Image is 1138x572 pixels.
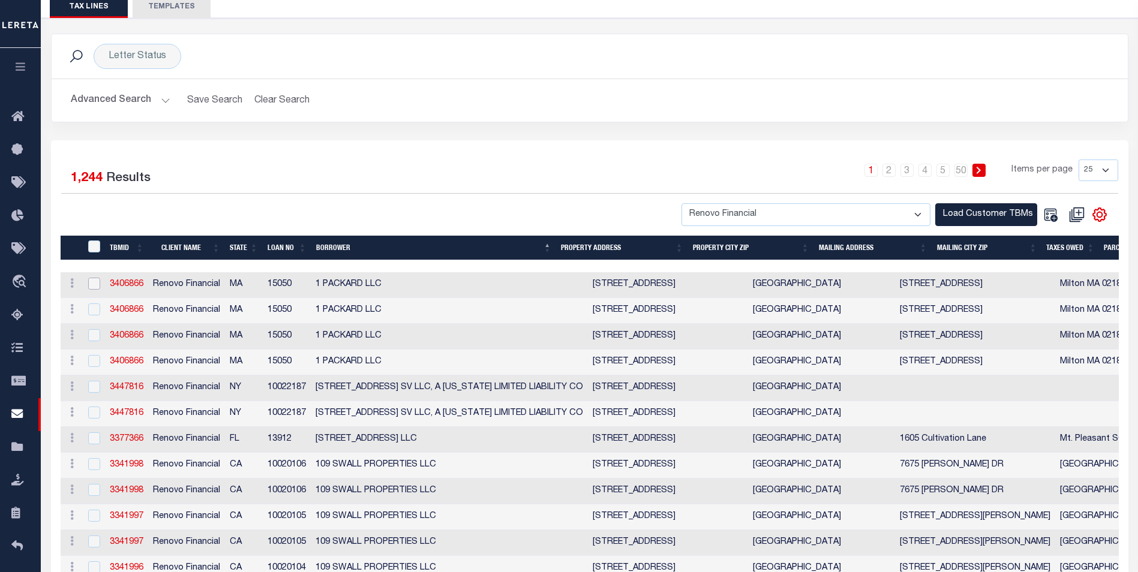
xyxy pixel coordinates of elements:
[110,306,143,314] a: 3406866
[935,203,1037,227] button: Load Customer TBMs
[588,350,748,375] td: [STREET_ADDRESS]
[153,538,220,546] span: Renovo Financial
[180,89,250,112] button: Save Search
[895,530,1055,556] td: [STREET_ADDRESS][PERSON_NAME]
[110,383,143,392] a: 3447816
[311,375,588,401] td: [STREET_ADDRESS] SV LLC, A [US_STATE] LIMITED LIABILITY CO
[588,375,748,401] td: [STREET_ADDRESS]
[311,236,556,260] th: BORROWER: activate to sort column descending
[588,504,748,530] td: [STREET_ADDRESS]
[882,164,896,177] a: 2
[110,460,143,469] a: 3341998
[748,375,895,401] td: [GEOGRAPHIC_DATA]
[153,280,220,288] span: Renovo Financial
[588,324,748,350] td: [STREET_ADDRESS]
[311,298,588,324] td: 1 PACKARD LLC
[225,453,263,478] td: CA
[1011,164,1073,177] span: Items per page
[225,298,263,324] td: MA
[748,453,895,478] td: [GEOGRAPHIC_DATA]
[153,435,220,443] span: Renovo Financial
[225,401,263,427] td: NY
[588,298,748,324] td: [STREET_ADDRESS]
[588,427,748,453] td: [STREET_ADDRESS]
[110,486,143,495] a: 3341998
[71,172,103,185] span: 1,244
[225,350,263,375] td: MA
[311,453,588,478] td: 109 SWALL PROPERTIES LLC
[895,478,1055,504] td: 7675 [PERSON_NAME] DR
[900,164,914,177] a: 3
[153,512,220,520] span: Renovo Financial
[110,538,143,546] a: 3341997
[225,236,263,260] th: STATE: activate to sort column ascending
[311,478,588,504] td: 109 SWALL PROPERTIES LLC
[225,478,263,504] td: CA
[263,298,311,324] td: 15050
[748,401,895,427] td: [GEOGRAPHIC_DATA]
[225,427,263,453] td: FL
[225,324,263,350] td: MA
[263,324,311,350] td: 15050
[225,504,263,530] td: CA
[748,478,895,504] td: [GEOGRAPHIC_DATA]
[748,427,895,453] td: [GEOGRAPHIC_DATA]
[106,169,151,188] label: Results
[588,401,748,427] td: [STREET_ADDRESS]
[895,453,1055,478] td: 7675 [PERSON_NAME] DR
[263,530,311,556] td: 10020105
[932,236,1042,260] th: Mailing City Zip: activate to sort column ascending
[153,383,220,392] span: Renovo Financial
[895,298,1055,324] td: [STREET_ADDRESS]
[153,332,220,340] span: Renovo Financial
[814,236,932,260] th: Mailing Address: activate to sort column ascending
[153,564,220,572] span: Renovo Financial
[588,453,748,478] td: [STREET_ADDRESS]
[936,164,950,177] a: 5
[153,486,220,495] span: Renovo Financial
[748,350,895,375] td: [GEOGRAPHIC_DATA]
[263,375,311,401] td: 10022187
[94,44,181,69] div: Letter Status
[110,357,143,366] a: 3406866
[556,236,688,260] th: Property Address: activate to sort column ascending
[225,530,263,556] td: CA
[311,530,588,556] td: 109 SWALL PROPERTIES LLC
[311,427,588,453] td: [STREET_ADDRESS] LLC
[748,272,895,298] td: [GEOGRAPHIC_DATA]
[71,89,170,112] button: Advanced Search
[954,164,968,177] a: 50
[263,453,311,478] td: 10020106
[225,272,263,298] td: MA
[263,401,311,427] td: 10022187
[895,427,1055,453] td: 1605 Cultivation Lane
[105,236,149,260] th: TBMID: activate to sort column ascending
[311,504,588,530] td: 109 SWALL PROPERTIES LLC
[110,332,143,340] a: 3406866
[748,324,895,350] td: [GEOGRAPHIC_DATA]
[311,272,588,298] td: 1 PACKARD LLC
[110,435,143,443] a: 3377366
[263,504,311,530] td: 10020105
[153,409,220,417] span: Renovo Financial
[918,164,932,177] a: 4
[225,375,263,401] td: NY
[153,357,220,366] span: Renovo Financial
[311,401,588,427] td: [STREET_ADDRESS] SV LLC, A [US_STATE] LIMITED LIABILITY CO
[688,236,814,260] th: Property City Zip: activate to sort column ascending
[153,460,220,469] span: Renovo Financial
[311,350,588,375] td: 1 PACKARD LLC
[110,280,143,288] a: 3406866
[748,504,895,530] td: [GEOGRAPHIC_DATA]
[11,275,31,290] i: travel_explore
[263,427,311,453] td: 13912
[588,272,748,298] td: [STREET_ADDRESS]
[895,350,1055,375] td: [STREET_ADDRESS]
[1041,236,1099,260] th: TAXES OWED: activate to sort column ascending
[110,512,143,520] a: 3341997
[895,324,1055,350] td: [STREET_ADDRESS]
[110,564,143,572] a: 3341996
[311,324,588,350] td: 1 PACKARD LLC
[588,478,748,504] td: [STREET_ADDRESS]
[263,272,311,298] td: 15050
